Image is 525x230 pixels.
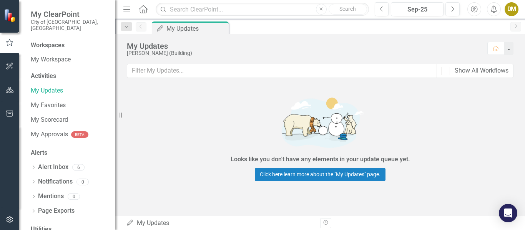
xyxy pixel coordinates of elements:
a: Mentions [38,192,64,201]
a: My Updates [31,86,108,95]
a: My Approvals [31,130,68,139]
span: Search [339,6,356,12]
div: 0 [68,193,80,200]
input: Search ClearPoint... [156,3,369,16]
img: Getting started [205,91,435,153]
button: Sep-25 [391,2,444,16]
div: Workspaces [31,41,65,50]
a: My Scorecard [31,116,108,124]
div: Activities [31,72,108,81]
input: Filter My Updates... [127,64,437,78]
div: Alerts [31,149,108,157]
span: My ClearPoint [31,10,108,19]
div: 0 [76,179,89,185]
div: My Updates [127,42,480,50]
img: ClearPoint Strategy [3,8,17,22]
div: Sep-25 [394,5,441,14]
div: Show All Workflows [455,66,508,75]
a: Alert Inbox [38,163,68,172]
div: My Updates [126,219,314,228]
button: Search [329,4,367,15]
div: My Updates [166,24,227,33]
div: [PERSON_NAME] (Building) [127,50,480,56]
div: Looks like you don't have any elements in your update queue yet. [231,155,410,164]
button: DM [505,2,518,16]
div: Open Intercom Messenger [499,204,517,222]
div: BETA [71,131,88,138]
a: My Workspace [31,55,108,64]
a: My Favorites [31,101,108,110]
a: Click here learn more about the "My Updates" page. [255,168,385,181]
div: 6 [72,164,85,170]
small: City of [GEOGRAPHIC_DATA], [GEOGRAPHIC_DATA] [31,19,108,31]
a: Notifications [38,177,73,186]
a: Page Exports [38,207,75,215]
